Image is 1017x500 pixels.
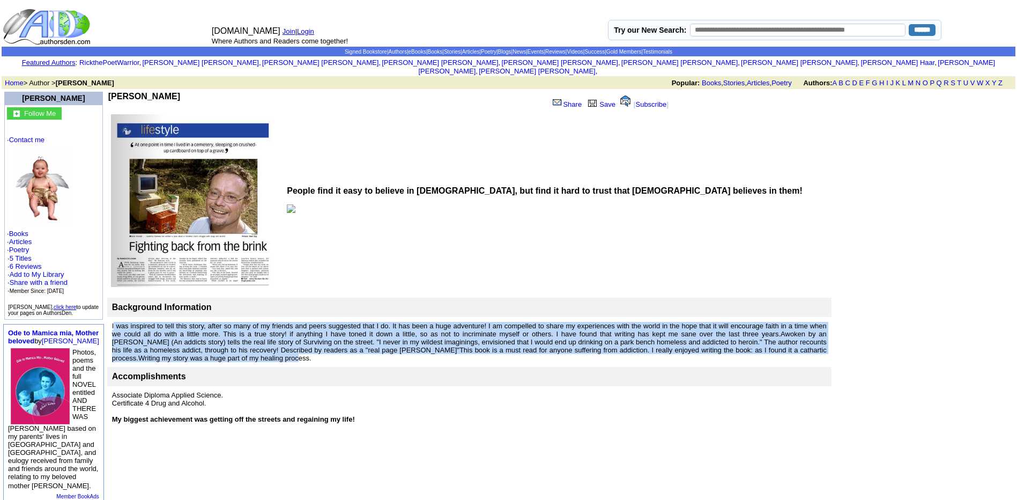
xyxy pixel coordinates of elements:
iframe: fb:like Facebook Social Plugin [108,101,350,112]
font: i [937,60,938,66]
font: i [597,69,598,75]
a: C [845,79,850,87]
font: i [620,60,621,66]
a: S [951,79,955,87]
a: K [896,79,901,87]
a: Authors [388,49,406,55]
a: [PERSON_NAME] [PERSON_NAME] [142,58,258,67]
a: Poetry [771,79,792,87]
a: [PERSON_NAME] [PERSON_NAME] [479,67,595,75]
a: Blogs [498,49,511,55]
img: alert.gif [620,95,630,107]
a: A [833,79,837,87]
a: [PERSON_NAME] [PERSON_NAME] [621,58,738,67]
img: 58808.jpg [11,348,70,424]
a: E [859,79,864,87]
b: Popular: [672,79,700,87]
a: G [872,79,877,87]
font: ] [666,100,669,108]
font: i [261,60,262,66]
font: Follow Me [24,109,56,117]
a: L [902,79,906,87]
b: [PERSON_NAME] [108,92,180,101]
a: Join [283,27,295,35]
a: Success [584,49,605,55]
a: Reviews [545,49,566,55]
a: M [908,79,914,87]
a: Articles [9,238,32,246]
img: gc.jpg [13,111,20,117]
a: B [838,79,843,87]
a: Books [9,230,28,238]
img: See larger image [111,114,272,287]
a: O [923,79,928,87]
a: I [886,79,888,87]
a: Q [936,79,941,87]
a: [PERSON_NAME] [PERSON_NAME] [501,58,618,67]
a: 5 Titles [10,254,32,262]
a: Testimonials [643,49,672,55]
a: Subscribe [635,100,666,108]
a: [PERSON_NAME] [42,337,99,345]
a: Videos [567,49,583,55]
font: Where Authors and Readers come together! [212,37,348,45]
a: Ode to Mamica mia, Mother beloved [8,329,99,345]
font: i [381,60,382,66]
font: i [141,60,142,66]
a: R [944,79,948,87]
b: Background Information [112,303,212,312]
a: Share [552,100,582,108]
a: Books [702,79,721,87]
a: click here [54,304,76,310]
a: F [866,79,870,87]
a: Save [585,100,615,108]
font: · · · [8,270,68,295]
a: W [977,79,983,87]
font: i [478,69,479,75]
font: I was inspired to tell this story, after so many of my friends and peers suggested that I do. It ... [112,322,827,362]
a: Events [528,49,544,55]
img: 20183.gif [13,148,72,224]
img: animated_angel.gif [287,204,295,213]
a: Gold Members [606,49,642,55]
a: N [916,79,921,87]
a: [PERSON_NAME] [PERSON_NAME] [262,58,378,67]
font: i [859,60,860,66]
a: Poetry [9,246,29,254]
a: Articles [747,79,770,87]
font: Member Since: [DATE] [10,288,64,294]
span: | | | | | | | | | | | | | | [345,49,672,55]
font: · · · · [7,136,100,295]
font: , , , , , , , , , , [79,58,995,75]
a: V [970,79,975,87]
a: [PERSON_NAME] [22,94,85,102]
a: Featured Authors [22,58,76,67]
b: [PERSON_NAME] [56,79,114,87]
a: 6 Reviews [10,262,42,270]
a: H [879,79,884,87]
font: | [295,27,318,35]
a: Share with a friend [10,278,68,286]
img: logo_ad.gif [3,8,93,46]
a: [PERSON_NAME] [PERSON_NAME] [741,58,857,67]
a: Books [428,49,443,55]
a: Member BookAds [56,494,99,499]
font: Accomplishments [112,372,186,381]
a: Articles [462,49,480,55]
a: Stories [444,49,461,55]
font: , , , [672,79,1012,87]
a: U [963,79,968,87]
font: i [500,60,501,66]
a: J [890,79,894,87]
a: Poetry [481,49,496,55]
a: [PERSON_NAME] [PERSON_NAME] [418,58,995,75]
a: Follow Me [24,108,56,117]
a: eBooks [409,49,426,55]
a: Contact me [9,136,44,144]
a: Y [992,79,996,87]
img: library.gif [587,98,598,107]
a: P [930,79,934,87]
a: Signed Bookstore [345,49,387,55]
b: People find it easy to believe in [DEMOGRAPHIC_DATA], but find it hard to trust that [DEMOGRAPHIC... [287,186,803,195]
